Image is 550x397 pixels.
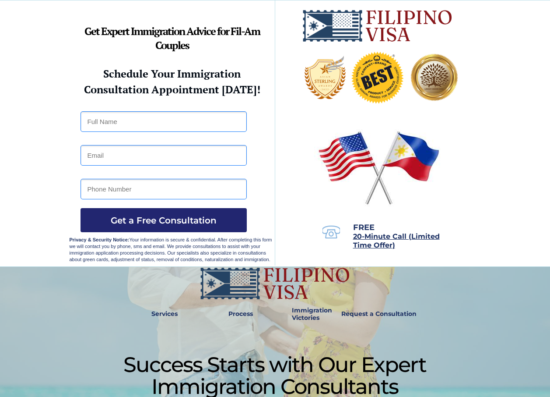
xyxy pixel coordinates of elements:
[81,208,247,232] button: Get a Free Consultation
[341,310,417,318] strong: Request a Consultation
[353,233,440,249] a: 20-Minute Call (Limited Time Offer)
[81,145,247,166] input: Email
[228,310,253,318] strong: Process
[337,304,420,324] a: Request a Consultation
[81,111,247,132] input: Full Name
[84,24,260,52] strong: Get Expert Immigration Advice for Fil-Am Couples
[103,67,241,81] strong: Schedule Your Immigration
[146,304,184,324] a: Services
[84,82,260,96] strong: Consultation Appointment [DATE]!
[70,237,272,262] span: Your information is secure & confidential. After completing this form we will contact you by phon...
[292,306,332,322] strong: Immigration Victories
[353,232,440,249] span: 20-Minute Call (Limited Time Offer)
[81,215,247,226] span: Get a Free Consultation
[353,223,375,232] span: FREE
[224,304,257,324] a: Process
[81,179,247,199] input: Phone Number
[151,310,178,318] strong: Services
[288,304,318,324] a: Immigration Victories
[70,237,130,242] strong: Privacy & Security Notice:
